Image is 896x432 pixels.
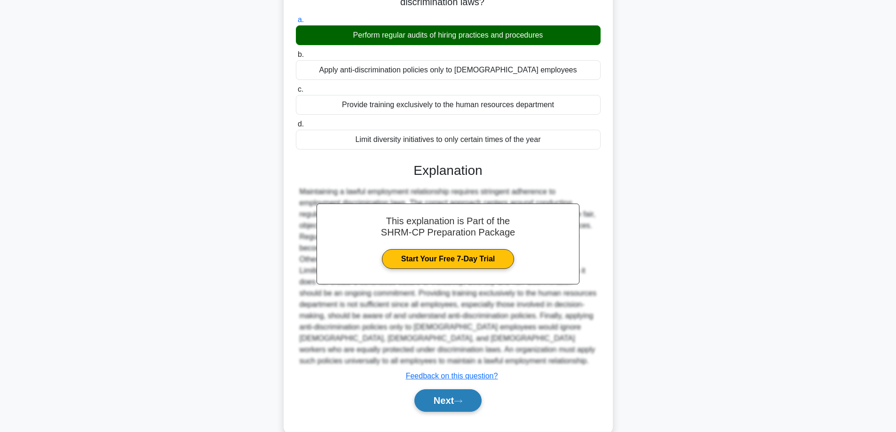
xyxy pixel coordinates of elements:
[296,25,601,45] div: Perform regular audits of hiring practices and procedures
[300,186,597,367] div: Maintaining a lawful employment relationship requires stringent adherence to employment discrimin...
[298,16,304,24] span: a.
[414,389,482,412] button: Next
[298,50,304,58] span: b.
[301,163,595,179] h3: Explanation
[298,120,304,128] span: d.
[296,130,601,149] div: Limit diversity initiatives to only certain times of the year
[296,60,601,80] div: Apply anti-discrimination policies only to [DEMOGRAPHIC_DATA] employees
[406,372,498,380] a: Feedback on this question?
[298,85,303,93] span: c.
[382,249,514,269] a: Start Your Free 7-Day Trial
[296,95,601,115] div: Provide training exclusively to the human resources department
